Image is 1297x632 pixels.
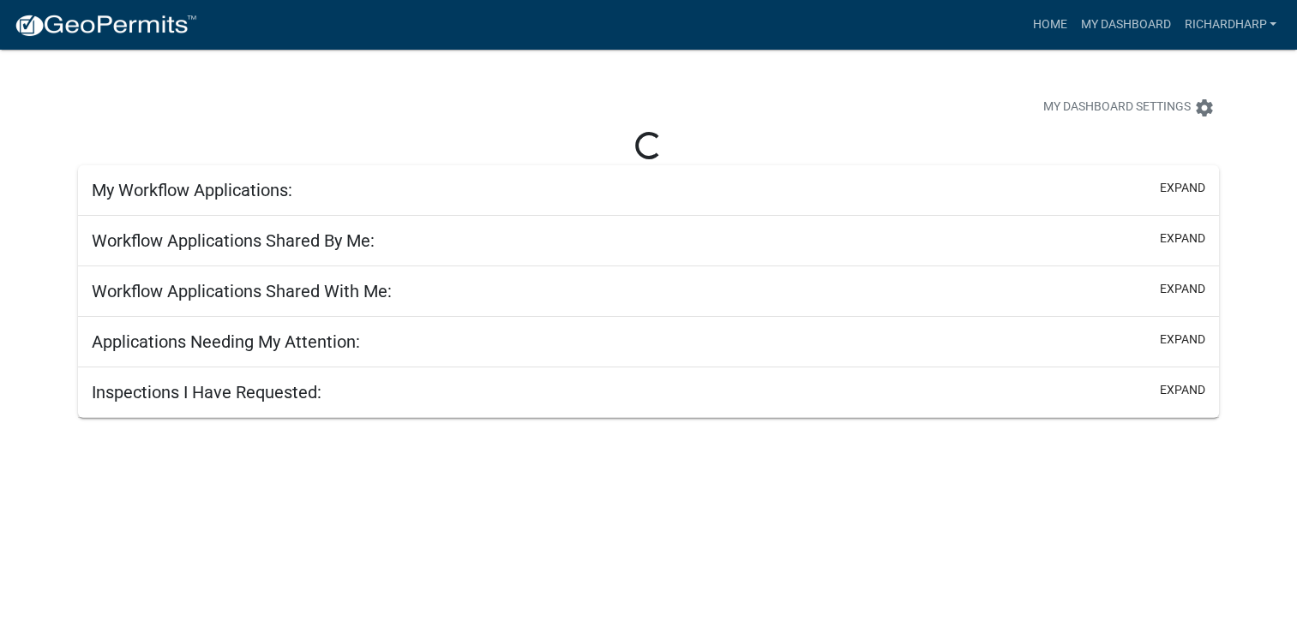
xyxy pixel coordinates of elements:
h5: Applications Needing My Attention: [92,331,360,352]
h5: Inspections I Have Requested: [92,382,321,402]
h5: Workflow Applications Shared By Me: [92,230,375,251]
button: My Dashboard Settingssettings [1030,91,1228,124]
a: My Dashboard [1073,9,1177,41]
button: expand [1160,280,1205,298]
h5: My Workflow Applications: [92,180,292,200]
button: expand [1160,179,1205,197]
h5: Workflow Applications Shared With Me: [92,281,392,301]
i: settings [1194,98,1215,118]
span: My Dashboard Settings [1043,98,1191,118]
a: Home [1025,9,1073,41]
button: expand [1160,230,1205,247]
a: RichardHarp [1177,9,1283,41]
button: expand [1160,381,1205,399]
button: expand [1160,331,1205,349]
